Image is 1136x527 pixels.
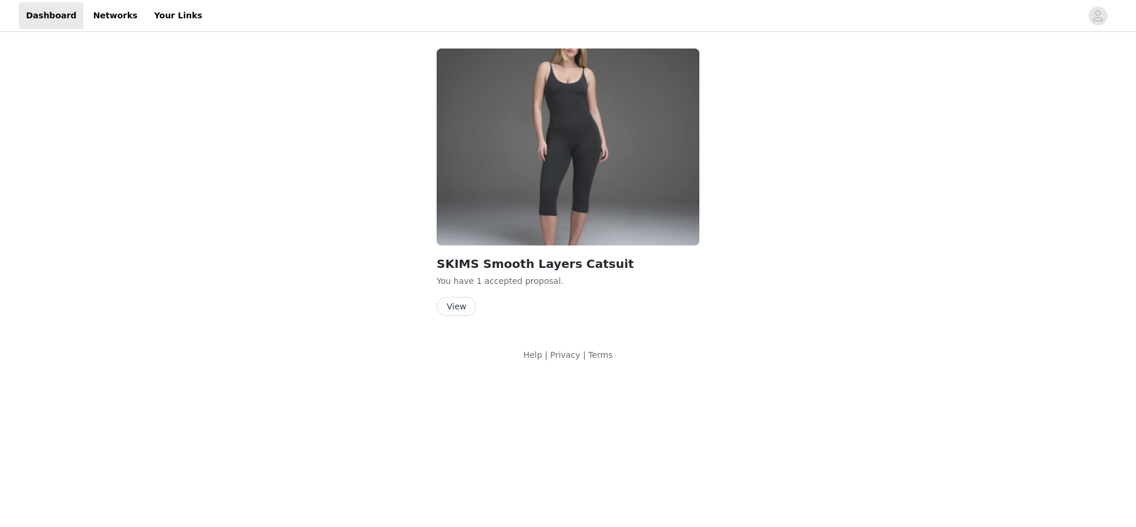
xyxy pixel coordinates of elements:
[437,297,476,316] button: View
[1092,7,1103,25] div: avatar
[437,49,699,245] img: SKIMS
[523,350,542,360] a: Help
[588,350,612,360] a: Terms
[437,255,699,273] h2: SKIMS Smooth Layers Catsuit
[437,275,699,287] p: You have 1 accepted proposal .
[583,350,586,360] span: |
[550,350,580,360] a: Privacy
[545,350,548,360] span: |
[437,302,476,311] a: View
[86,2,144,29] a: Networks
[19,2,83,29] a: Dashboard
[147,2,209,29] a: Your Links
